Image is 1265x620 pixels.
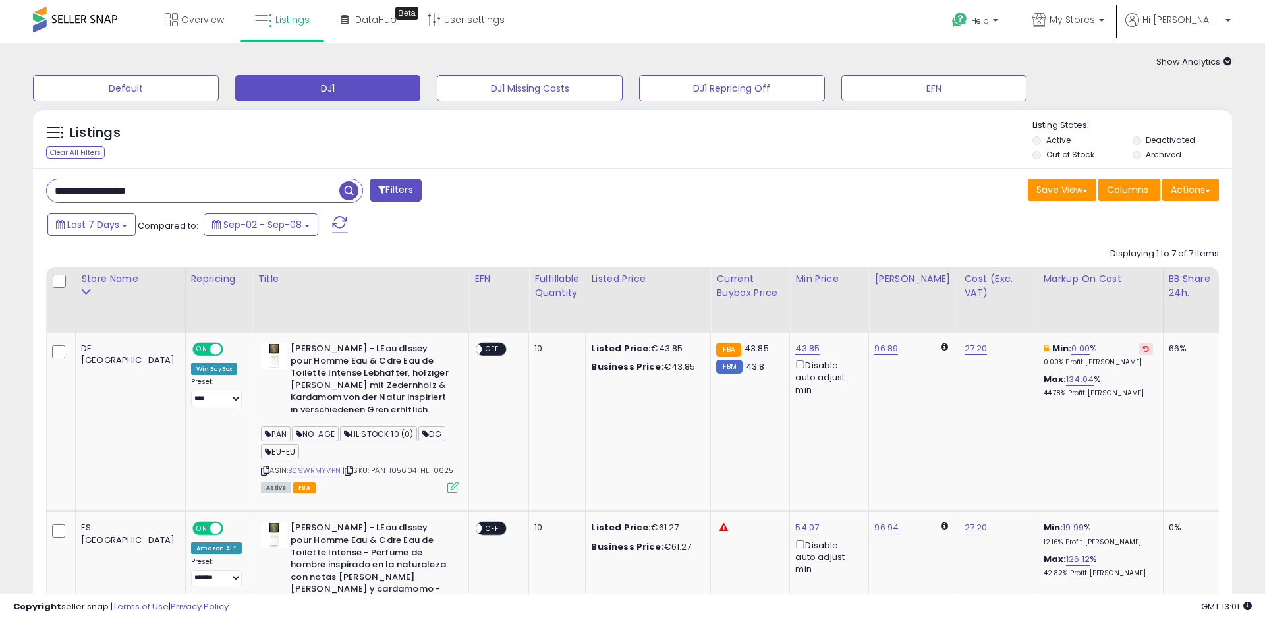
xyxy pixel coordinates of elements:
[204,213,318,236] button: Sep-02 - Sep-08
[261,343,459,492] div: ASIN:
[261,343,287,369] img: 417GF2kPVdL._SL40_.jpg
[745,342,769,354] span: 43.85
[1162,179,1219,201] button: Actions
[191,557,242,587] div: Preset:
[1044,373,1067,385] b: Max:
[1044,538,1153,547] p: 12.16% Profit [PERSON_NAME]
[1038,267,1163,333] th: The percentage added to the cost of goods (COGS) that forms the calculator for Min & Max prices.
[1066,373,1094,386] a: 134.04
[191,363,238,375] div: Win BuyBox
[191,542,242,554] div: Amazon AI *
[874,342,898,355] a: 96.89
[1044,272,1158,286] div: Markup on Cost
[194,344,210,355] span: ON
[261,522,287,548] img: 417GF2kPVdL._SL40_.jpg
[591,521,651,534] b: Listed Price:
[261,444,299,459] span: EU-EU
[591,540,663,553] b: Business Price:
[1032,119,1231,132] p: Listing States:
[482,344,503,355] span: OFF
[113,600,169,613] a: Terms of Use
[340,426,417,441] span: HL STOCK 10 (0)
[81,343,175,366] div: DE [GEOGRAPHIC_DATA]
[194,523,210,534] span: ON
[46,146,105,159] div: Clear All Filters
[639,75,825,101] button: DJ1 Repricing Off
[258,272,463,286] div: Title
[1146,149,1181,160] label: Archived
[235,75,421,101] button: DJ1
[1044,343,1153,367] div: %
[292,426,339,441] span: NO-AGE
[942,2,1011,43] a: Help
[795,538,858,576] div: Disable auto adjust min
[716,343,741,357] small: FBA
[1066,553,1090,566] a: 126.12
[1169,522,1212,534] div: 0%
[534,522,575,534] div: 10
[1125,13,1231,43] a: Hi [PERSON_NAME]
[1044,553,1067,565] b: Max:
[965,272,1032,300] div: Cost (Exc. VAT)
[1146,134,1195,146] label: Deactivated
[261,482,291,493] span: All listings currently available for purchase on Amazon
[716,272,784,300] div: Current Buybox Price
[395,7,418,20] div: Tooltip anchor
[81,522,175,546] div: ES [GEOGRAPHIC_DATA]
[13,601,229,613] div: seller snap | |
[1046,134,1071,146] label: Active
[965,342,988,355] a: 27.20
[293,482,316,493] span: FBA
[67,218,119,231] span: Last 7 Days
[1169,343,1212,354] div: 66%
[275,13,310,26] span: Listings
[1044,521,1063,534] b: Min:
[1044,389,1153,398] p: 44.78% Profit [PERSON_NAME]
[534,272,580,300] div: Fulfillable Quantity
[191,378,242,407] div: Preset:
[1142,13,1222,26] span: Hi [PERSON_NAME]
[1110,248,1219,260] div: Displaying 1 to 7 of 7 items
[591,360,663,373] b: Business Price:
[482,523,503,534] span: OFF
[591,361,700,373] div: €43.85
[1169,272,1217,300] div: BB Share 24h.
[1044,358,1153,367] p: 0.00% Profit [PERSON_NAME]
[223,218,302,231] span: Sep-02 - Sep-08
[191,272,247,286] div: Repricing
[951,12,968,28] i: Get Help
[221,523,242,534] span: OFF
[795,272,863,286] div: Min Price
[355,13,397,26] span: DataHub
[591,522,700,534] div: €61.27
[1071,342,1090,355] a: 0.00
[1098,179,1160,201] button: Columns
[1044,569,1153,578] p: 42.82% Profit [PERSON_NAME]
[418,426,445,441] span: DG
[343,465,453,476] span: | SKU: PAN-105604-HL-0625
[1201,600,1252,613] span: 2025-09-16 13:01 GMT
[1050,13,1095,26] span: My Stores
[1044,522,1153,546] div: %
[591,343,700,354] div: €43.85
[1063,521,1084,534] a: 19.99
[965,521,988,534] a: 27.20
[795,521,819,534] a: 54.07
[171,600,229,613] a: Privacy Policy
[370,179,421,202] button: Filters
[13,600,61,613] strong: Copyright
[591,342,651,354] b: Listed Price:
[1107,183,1148,196] span: Columns
[291,522,451,611] b: [PERSON_NAME] - LEau dIssey pour Homme Eau & Cdre Eau de Toilette Intense - Perfume de hombre ins...
[841,75,1027,101] button: EFN
[1044,374,1153,398] div: %
[291,343,451,419] b: [PERSON_NAME] - LEau dIssey pour Homme Eau & Cdre Eau de Toilette Intense Lebhafter, holziger [PE...
[746,360,765,373] span: 43.8
[874,521,899,534] a: 96.94
[47,213,136,236] button: Last 7 Days
[534,343,575,354] div: 10
[138,219,198,232] span: Compared to:
[716,360,742,374] small: FBM
[795,358,858,396] div: Disable auto adjust min
[971,15,989,26] span: Help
